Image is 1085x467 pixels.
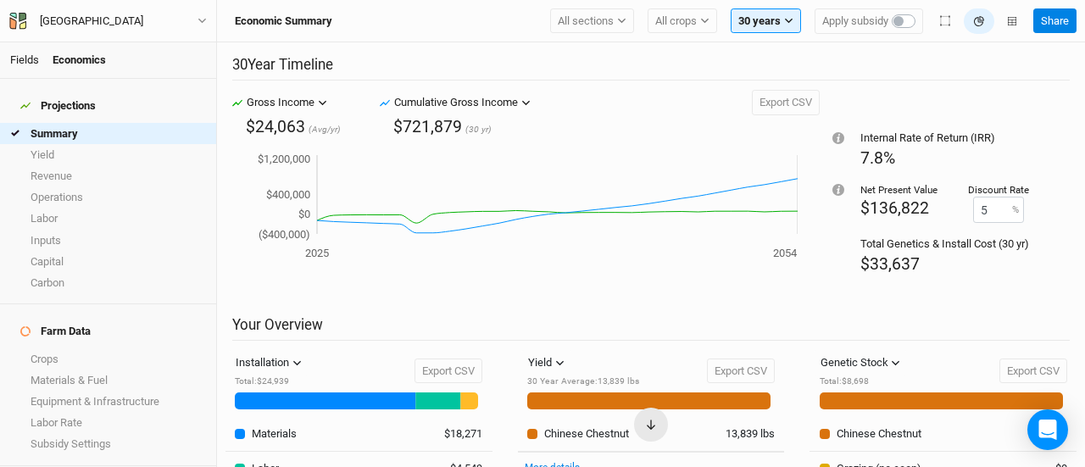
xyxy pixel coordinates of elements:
[20,325,91,338] div: Farm Data
[731,8,801,34] button: 30 years
[236,354,289,371] div: Installation
[860,236,1029,252] div: Total Genetics & Install Cost (30 yr)
[258,153,310,165] tspan: $1,200,000
[716,416,784,451] td: 13,839 lbs
[707,359,775,384] button: Export CSV
[252,426,297,442] div: Materials
[309,124,341,136] span: (Avg/yr)
[860,183,938,197] div: Net Present Value
[1023,416,1077,451] td: $8,698
[8,12,208,31] button: [GEOGRAPHIC_DATA]
[246,115,305,138] div: $24,063
[860,131,1029,146] div: Internal Rate of Return (IRR)
[465,124,492,136] span: (30 yr)
[815,8,923,34] button: Apply subsidy
[860,148,895,168] span: 7.8%
[558,13,614,30] span: All sections
[860,198,929,218] span: $136,822
[390,90,535,115] button: Cumulative Gross Income
[20,99,96,113] div: Projections
[40,13,143,30] div: White Rocks Farm
[973,197,1024,223] input: 0
[999,359,1067,384] button: Export CSV
[235,14,332,28] h3: Economic Summary
[1012,203,1019,217] label: %
[550,8,634,34] button: All sections
[247,94,314,111] div: Gross Income
[266,188,310,201] tspan: $400,000
[393,115,462,138] div: $721,879
[527,375,639,388] div: 30 Year Average : 13,839 lbs
[242,90,331,115] button: Gross Income
[53,53,106,68] div: Economics
[298,208,310,221] tspan: $0
[520,350,572,375] button: Yield
[435,416,492,451] td: $18,271
[837,426,921,442] div: Chinese Chestnut
[773,247,798,259] tspan: 2054
[655,13,697,30] span: All crops
[648,8,717,34] button: All crops
[232,316,1070,341] h2: Your Overview
[528,354,552,371] div: Yield
[968,183,1029,197] div: Discount Rate
[305,247,329,259] tspan: 2025
[40,13,143,30] div: [GEOGRAPHIC_DATA]
[394,94,518,111] div: Cumulative Gross Income
[820,375,909,388] div: Total : $8,698
[228,350,309,375] button: Installation
[821,354,888,371] div: Genetic Stock
[232,56,1070,81] h2: 30 Year Timeline
[831,182,846,197] div: Tooltip anchor
[813,350,909,375] button: Genetic Stock
[831,131,846,146] div: Tooltip anchor
[10,53,39,66] a: Fields
[822,13,888,30] span: Apply subsidy
[544,426,629,442] div: Chinese Chestnut
[1033,8,1077,34] button: Share
[1027,409,1068,450] div: Open Intercom Messenger
[235,375,309,388] div: Total : $24,939
[259,228,310,241] tspan: ($400,000)
[860,254,920,274] span: $33,637
[752,90,820,115] button: Export CSV
[415,359,482,384] button: Export CSV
